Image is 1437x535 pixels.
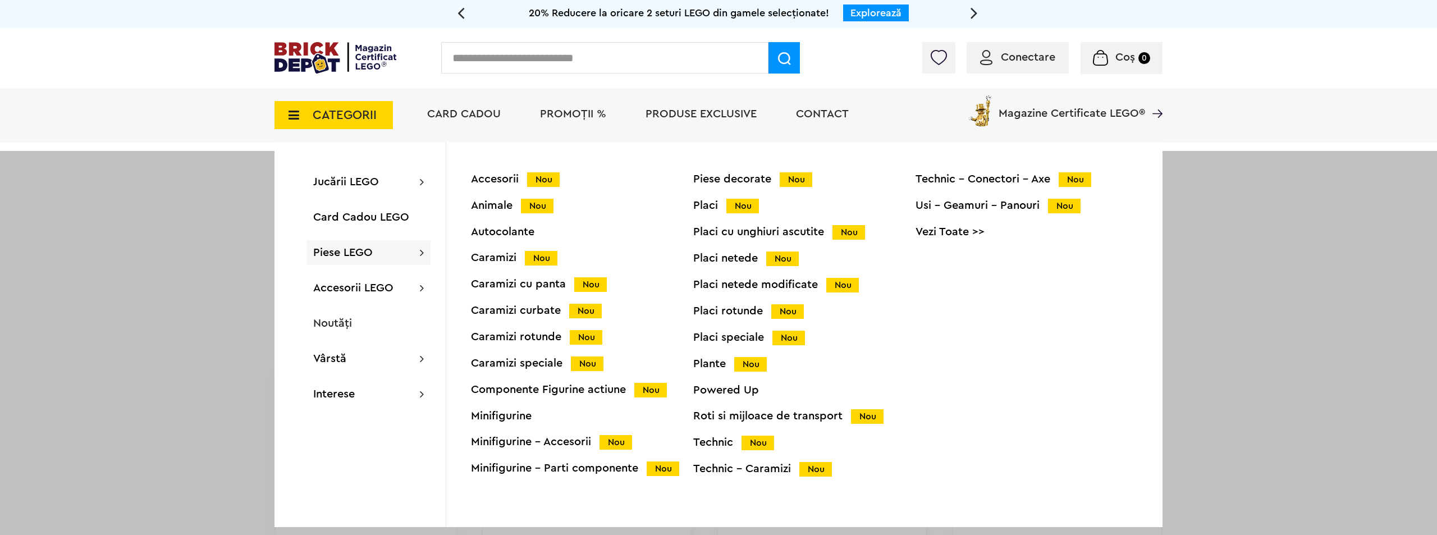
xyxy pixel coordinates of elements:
a: Produse exclusive [646,108,757,120]
span: 20% Reducere la oricare 2 seturi LEGO din gamele selecționate! [529,8,829,18]
a: Conectare [980,52,1055,63]
a: Explorează [850,8,901,18]
span: Coș [1115,52,1135,63]
span: Magazine Certificate LEGO® [999,93,1145,119]
small: 0 [1138,52,1150,64]
a: Magazine Certificate LEGO® [1145,93,1163,104]
a: Contact [796,108,849,120]
a: Card Cadou [427,108,501,120]
a: PROMOȚII % [540,108,606,120]
span: Conectare [1001,52,1055,63]
span: CATEGORII [313,109,377,121]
